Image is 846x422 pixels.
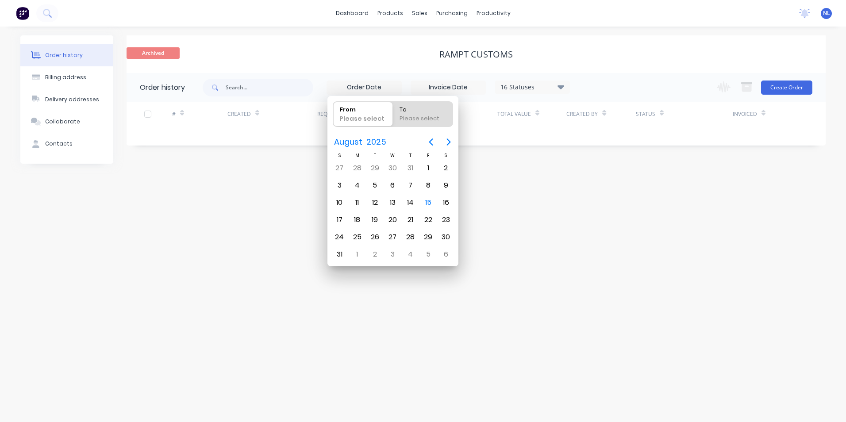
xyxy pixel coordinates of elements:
div: Invoiced [733,110,757,118]
div: Tuesday, August 26, 2025 [369,230,382,244]
button: Billing address [20,66,113,88]
input: Invoice Date [411,81,485,94]
div: Today, Friday, August 15, 2025 [422,196,435,209]
div: Total Value [497,102,566,126]
div: M [349,152,366,159]
div: To [396,102,450,114]
div: Wednesday, September 3, 2025 [386,248,400,261]
div: Monday, August 18, 2025 [351,213,364,226]
div: Order history [45,51,83,59]
div: Friday, August 1, 2025 [422,161,435,175]
div: S [437,152,455,159]
div: Sunday, July 27, 2025 [333,161,346,175]
div: Contacts [45,140,73,148]
div: Collaborate [45,118,80,126]
div: # [172,110,176,118]
div: sales [408,7,432,20]
div: Tuesday, August 12, 2025 [369,196,382,209]
div: Wednesday, July 30, 2025 [386,161,400,175]
div: Sunday, August 31, 2025 [333,248,346,261]
div: Billing address [45,73,86,81]
div: Sunday, August 3, 2025 [333,179,346,192]
div: Thursday, August 21, 2025 [404,213,417,226]
div: Wednesday, August 13, 2025 [386,196,400,209]
div: S [331,152,348,159]
div: Monday, August 25, 2025 [351,230,364,244]
div: Please select [396,114,450,127]
div: # [172,102,227,126]
div: Friday, August 22, 2025 [422,213,435,226]
div: Monday, July 28, 2025 [351,161,364,175]
button: Delivery addresses [20,88,113,111]
div: Status [636,110,655,118]
div: Please select [336,114,390,127]
div: F [419,152,437,159]
div: Wednesday, August 6, 2025 [386,179,400,192]
div: Friday, September 5, 2025 [422,248,435,261]
div: Friday, August 29, 2025 [422,230,435,244]
button: Previous page [422,133,440,151]
img: Factory [16,7,29,20]
div: productivity [472,7,515,20]
input: Search... [226,79,313,96]
button: Order history [20,44,113,66]
div: Required [317,102,400,126]
div: Created By [566,110,598,118]
div: Friday, August 8, 2025 [422,179,435,192]
button: Collaborate [20,111,113,133]
div: Created By [566,102,635,126]
div: Tuesday, August 5, 2025 [369,179,382,192]
div: purchasing [432,7,472,20]
div: 16 Statuses [495,82,569,92]
div: Wednesday, August 27, 2025 [386,230,400,244]
div: Thursday, July 31, 2025 [404,161,417,175]
div: Sunday, August 24, 2025 [333,230,346,244]
div: Tuesday, August 19, 2025 [369,213,382,226]
span: 2025 [364,134,388,150]
div: products [373,7,408,20]
div: Status [636,102,733,126]
div: Tuesday, September 2, 2025 [369,248,382,261]
div: Saturday, August 9, 2025 [439,179,453,192]
div: Monday, August 11, 2025 [351,196,364,209]
div: Created [227,110,251,118]
div: Thursday, August 7, 2025 [404,179,417,192]
div: Saturday, August 16, 2025 [439,196,453,209]
div: Invoiced [733,102,788,126]
div: Sunday, August 10, 2025 [333,196,346,209]
div: Wednesday, August 20, 2025 [386,213,400,226]
div: Delivery addresses [45,96,99,104]
div: Saturday, August 30, 2025 [439,230,453,244]
div: Monday, September 1, 2025 [351,248,364,261]
button: August2025 [328,134,392,150]
button: Create Order [761,81,812,95]
div: Thursday, August 14, 2025 [404,196,417,209]
div: Thursday, August 28, 2025 [404,230,417,244]
div: Total Value [497,110,531,118]
div: Created [227,102,317,126]
div: Thursday, September 4, 2025 [404,248,417,261]
div: W [384,152,402,159]
a: dashboard [331,7,373,20]
div: Saturday, September 6, 2025 [439,248,453,261]
div: Required [317,110,343,118]
button: Contacts [20,133,113,155]
button: Next page [440,133,458,151]
div: Sunday, August 17, 2025 [333,213,346,226]
div: Order history [140,82,185,93]
input: Order Date [327,81,401,94]
div: From [336,102,390,114]
div: Saturday, August 2, 2025 [439,161,453,175]
div: RAMPT CUSTOMS [439,49,513,60]
div: T [402,152,419,159]
div: Saturday, August 23, 2025 [439,213,453,226]
div: T [366,152,384,159]
span: Archived [127,47,180,58]
div: Tuesday, July 29, 2025 [369,161,382,175]
span: August [332,134,364,150]
span: NL [823,9,830,17]
div: Monday, August 4, 2025 [351,179,364,192]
